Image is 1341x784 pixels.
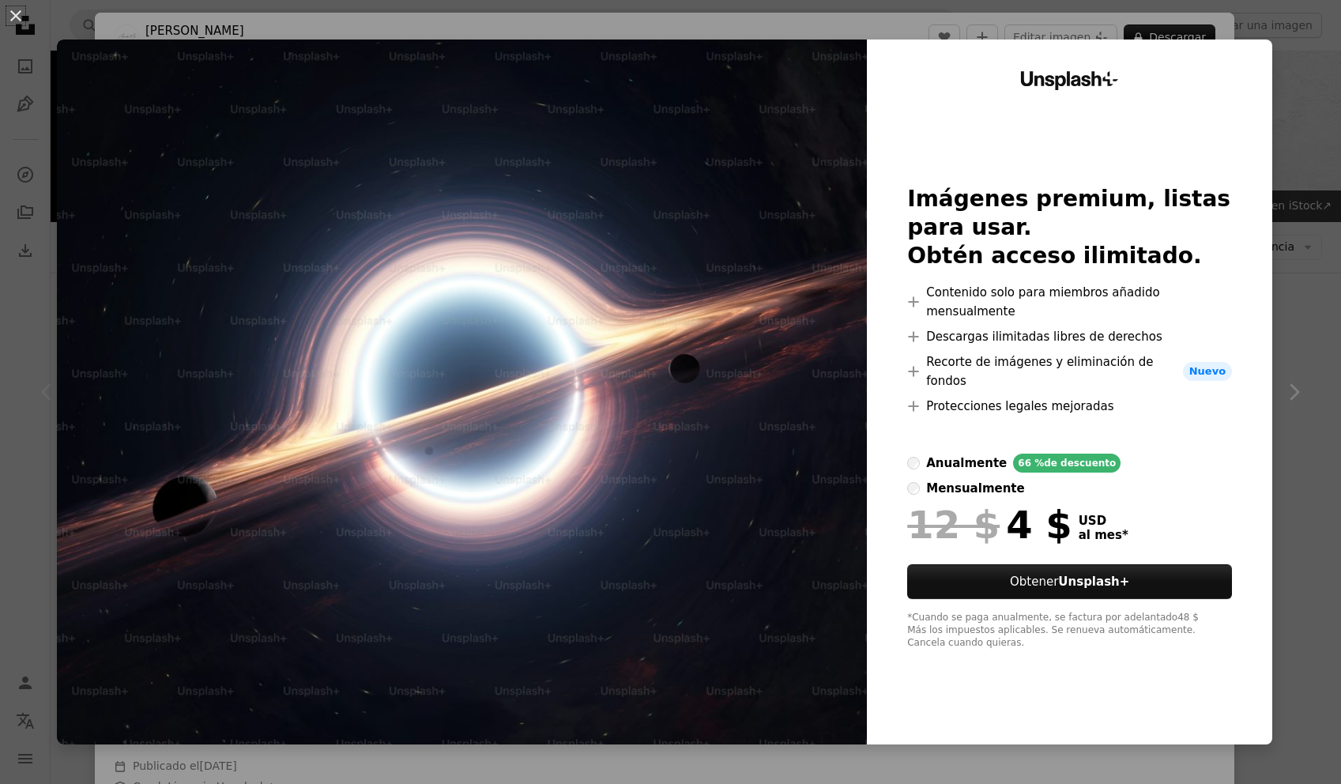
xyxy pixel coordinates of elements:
[907,457,920,469] input: anualmente66 %de descuento
[907,612,1232,650] div: *Cuando se paga anualmente, se factura por adelantado 48 $ Más los impuestos aplicables. Se renue...
[907,504,1072,545] div: 4 $
[907,327,1232,346] li: Descargas ilimitadas libres de derechos
[907,185,1232,270] h2: Imágenes premium, listas para usar. Obtén acceso ilimitado.
[926,454,1007,473] div: anualmente
[907,352,1232,390] li: Recorte de imágenes y eliminación de fondos
[907,482,920,495] input: mensualmente
[907,564,1232,599] button: ObtenerUnsplash+
[1183,362,1232,381] span: Nuevo
[907,283,1232,321] li: Contenido solo para miembros añadido mensualmente
[907,397,1232,416] li: Protecciones legales mejoradas
[1058,575,1129,589] strong: Unsplash+
[907,504,1000,545] span: 12 $
[926,479,1024,498] div: mensualmente
[1013,454,1121,473] div: 66 % de descuento
[1079,528,1128,542] span: al mes *
[1079,514,1128,528] span: USD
